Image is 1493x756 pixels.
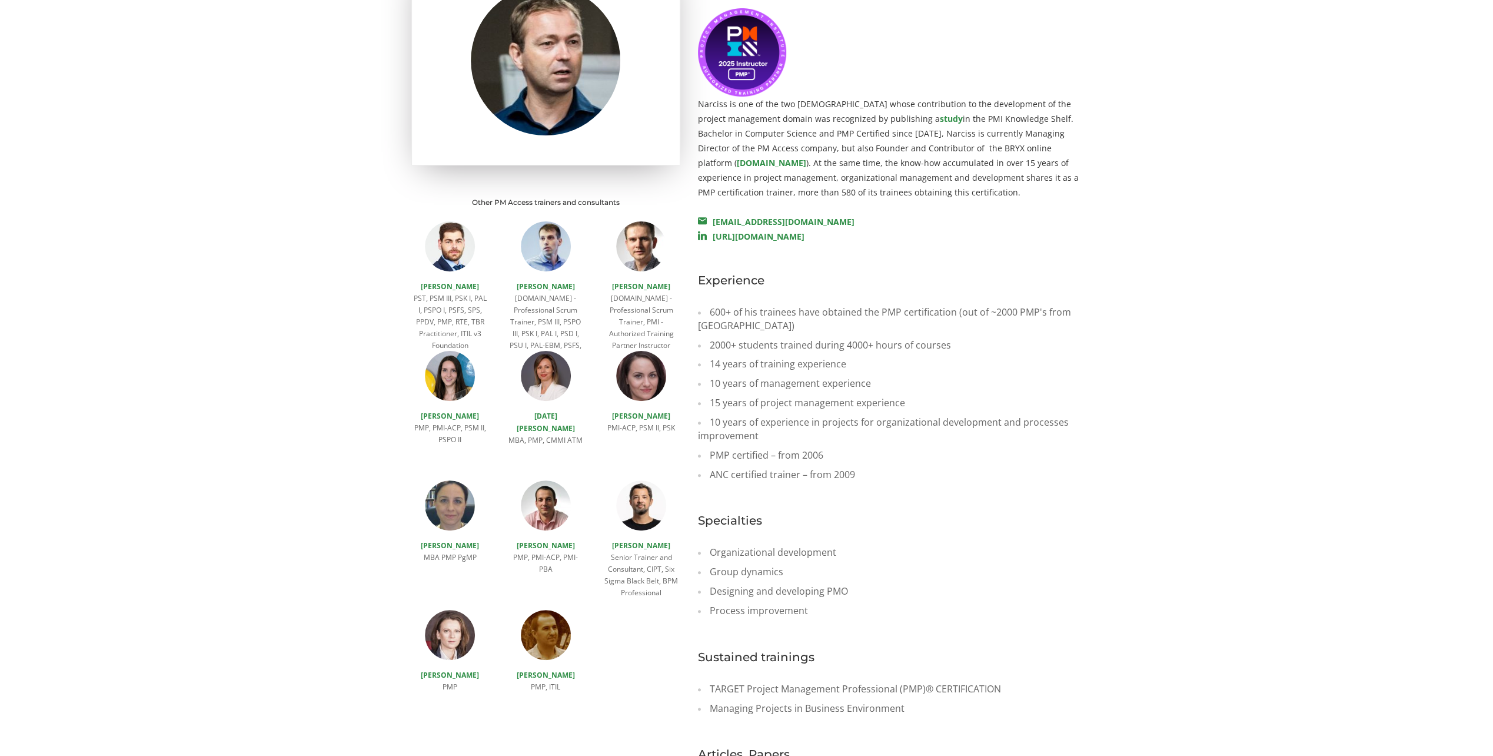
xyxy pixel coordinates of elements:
[411,681,489,693] p: PMP
[698,446,1082,465] li: PMP certified – from 2006
[507,435,584,446] p: MBA, PMP, CMMI ATM
[411,195,681,210] p: Other PM Access trainers and consultants
[507,552,584,575] p: PMP, PMI-ACP, PMI-PBA
[710,682,1001,695] a: TARGET Project Management Professional (PMP)® CERTIFICATION
[421,541,479,551] a: [PERSON_NAME]
[698,273,1082,288] p: Experience
[698,513,1082,528] p: Specialties
[698,582,1082,601] li: Designing and developing PMO
[517,541,575,551] a: [PERSON_NAME]
[612,411,670,421] a: [PERSON_NAME]
[698,650,1082,665] p: Sustained trainings
[421,411,479,421] a: [PERSON_NAME]
[411,422,489,446] p: PMP, PMI-ACP, PSM II, PSPO II
[698,393,1082,413] li: 15 years of project management experience
[602,293,680,352] p: [DOMAIN_NAME] - Professional Scrum Trainer, PMI - Authorized Training Partner Instructor
[698,303,1082,336] li: 600+ of his trainees have obtained the PMP certification (out of ~2000 PMP's from [GEOGRAPHIC_DATA])
[421,670,479,680] a: [PERSON_NAME]
[940,113,963,124] a: study
[421,281,479,291] a: [PERSON_NAME]
[698,465,1082,485] li: ANC certified trainer – from 2009
[612,541,670,551] a: [PERSON_NAME]
[698,374,1082,393] li: 10 years of management experience
[737,157,806,168] a: [DOMAIN_NAME]
[698,413,1082,446] li: 10 years of experience in projects for organizational development and processes improvement
[602,422,680,434] p: PMI-ACP, PSM II, PSK
[602,552,680,599] p: Senior Trainer and Consultant, CIPT, Six Sigma Black Belt, BPM Professional
[411,552,489,563] p: MBA PMP PgMP
[698,336,1082,355] li: 2000+ students trained during 4000+ hours of courses
[612,281,670,291] a: [PERSON_NAME]
[411,293,489,352] p: PST, PSM III, PSK I, PAL I, PSPO I, PSFS, SPS, PPDV, PMP, RTE, TBR Practitioner, ITIL v3 Foundation
[698,543,1082,562] li: Organizational development
[698,354,1082,374] li: 14 years of training experience
[710,702,905,715] a: Managing Projects in Business Environment
[698,601,1082,621] li: Process improvement
[507,681,584,693] p: PMP, ITIL
[698,231,804,242] a: [URL][DOMAIN_NAME]
[507,293,584,363] p: [DOMAIN_NAME] - Professional Scrum Trainer, PSM III, PSPO III, PSK I, PAL I, PSD I, PSU I, PAL-EB...
[517,670,575,680] a: [PERSON_NAME]
[425,221,475,271] img: Florin Manolescu
[698,216,854,227] a: [EMAIL_ADDRESS][DOMAIN_NAME]
[517,411,575,433] a: [DATE][PERSON_NAME]
[517,281,575,291] a: [PERSON_NAME]
[698,562,1082,582] li: Group dynamics
[698,8,1082,200] p: Narciss is one of the two [DEMOGRAPHIC_DATA] whose contribution to the development of the project...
